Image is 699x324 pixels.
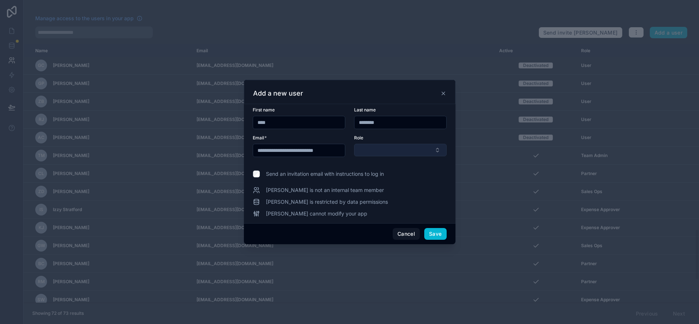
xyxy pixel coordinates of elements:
[354,135,363,140] span: Role
[266,186,384,194] span: [PERSON_NAME] is not an internal team member
[266,170,384,178] span: Send an invitation email with instructions to log in
[424,228,446,240] button: Save
[354,144,447,156] button: Select Button
[354,107,376,113] span: Last name
[253,107,275,113] span: First name
[266,198,388,206] span: [PERSON_NAME] is restricted by data permissions
[253,135,264,140] span: Email
[266,210,367,217] span: [PERSON_NAME] cannot modify your app
[253,89,303,98] h3: Add a new user
[253,170,260,178] input: Send an invitation email with instructions to log in
[393,228,420,240] button: Cancel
